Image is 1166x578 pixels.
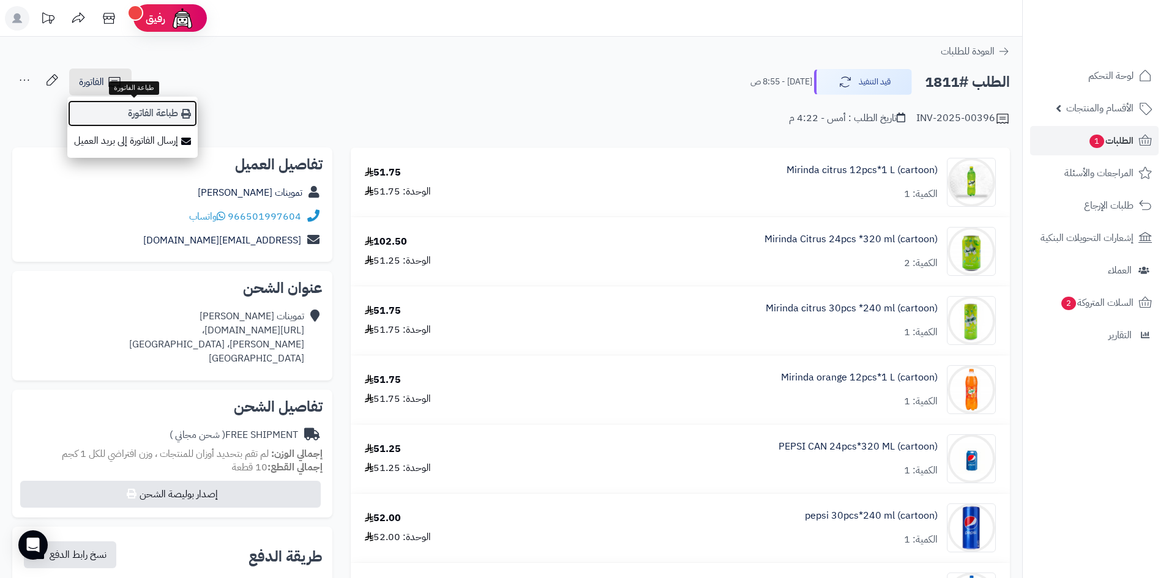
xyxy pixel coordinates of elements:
[1108,262,1132,279] span: العملاء
[781,371,938,385] a: Mirinda orange 12pcs*1 L (cartoon)
[143,233,301,248] a: [EMAIL_ADDRESS][DOMAIN_NAME]
[1041,229,1134,246] span: إشعارات التحويلات البنكية
[22,399,323,414] h2: تفاصيل الشحن
[69,69,132,95] a: الفاتورة
[947,434,995,483] img: 1747594214-F4N7I6ut4KxqCwKXuHIyEbecxLiH4Cwr-90x90.jpg
[129,309,304,365] div: تموينات [PERSON_NAME] [URL][DOMAIN_NAME]، [PERSON_NAME]، [GEOGRAPHIC_DATA] [GEOGRAPHIC_DATA]
[1108,327,1132,344] span: التقارير
[1088,67,1134,84] span: لوحة التحكم
[1088,132,1134,149] span: الطلبات
[1030,126,1159,155] a: الطلبات1
[1084,197,1134,214] span: طلبات الإرجاع
[50,547,107,562] span: نسخ رابط الدفع
[1066,100,1134,117] span: الأقسام والمنتجات
[779,440,938,454] a: PEPSI CAN 24pcs*320 ML (cartoon)
[232,460,323,475] small: 10 قطعة
[947,296,995,345] img: 1747566616-1481083d-48b6-4b0f-b89f-c8f09a39-90x90.jpg
[365,511,401,525] div: 52.00
[22,157,323,172] h2: تفاصيل العميل
[365,461,431,475] div: الوحدة: 51.25
[249,549,323,564] h2: طريقة الدفع
[67,127,198,155] a: إرسال الفاتورة إلى بريد العميل
[365,530,431,544] div: الوحدة: 52.00
[24,541,116,568] button: نسخ رابط الدفع
[365,254,431,268] div: الوحدة: 51.25
[32,6,63,34] a: تحديثات المنصة
[146,11,165,26] span: رفيق
[170,428,298,442] div: FREE SHIPMENT
[1030,191,1159,220] a: طلبات الإرجاع
[79,75,104,89] span: الفاتورة
[789,111,905,125] div: تاريخ الطلب : أمس - 4:22 م
[904,325,938,339] div: الكمية: 1
[947,227,995,276] img: 1747566452-bf88d184-d280-4ea7-9331-9e3669ef-90x90.jpg
[947,365,995,414] img: 1747574948-012000802850_1-90x90.jpg
[904,395,938,409] div: الكمية: 1
[62,446,269,461] span: لم تقم بتحديد أوزان للمنتجات ، وزن افتراضي للكل 1 كجم
[750,76,812,88] small: [DATE] - 8:55 ص
[787,163,938,177] a: Mirinda citrus 12pcs*1 L (cartoon)
[22,281,323,295] h2: عنوان الشحن
[904,533,938,547] div: الكمية: 1
[814,69,912,95] button: قيد التنفيذ
[228,209,301,224] a: 966501997604
[170,6,195,31] img: ai-face.png
[365,373,401,387] div: 51.75
[1061,297,1077,311] span: 2
[1030,223,1159,253] a: إشعارات التحويلات البنكية
[941,44,995,59] span: العودة للطلبات
[1060,294,1134,311] span: السلات المتروكة
[1030,288,1159,317] a: السلات المتروكة2
[18,530,48,560] div: Open Intercom Messenger
[916,111,1010,126] div: INV-2025-00396
[271,446,323,461] strong: إجمالي الوزن:
[805,509,938,523] a: pepsi 30pcs*240 ml (cartoon)
[365,442,401,456] div: 51.25
[20,481,321,508] button: إصدار بوليصة الشحن
[904,464,938,478] div: الكمية: 1
[365,166,401,180] div: 51.75
[365,392,431,406] div: الوحدة: 51.75
[67,100,198,127] a: طباعة الفاتورة
[267,460,323,475] strong: إجمالي القطع:
[766,302,938,316] a: Mirinda citrus 30pcs *240 ml (cartoon)
[189,209,225,224] a: واتساب
[904,256,938,270] div: الكمية: 2
[947,503,995,552] img: 1747594376-51AM5ZU19WL._AC_SL1500-90x90.jpg
[198,185,302,200] a: تموينات [PERSON_NAME]
[1030,320,1159,350] a: التقارير
[947,158,995,207] img: 1747566256-XP8G23evkchGmxKUr8YaGb2gsq2hZno4-90x90.jpg
[1030,256,1159,285] a: العملاء
[1030,61,1159,91] a: لوحة التحكم
[1030,158,1159,188] a: المراجعات والأسئلة
[365,304,401,318] div: 51.75
[904,187,938,201] div: الكمية: 1
[109,81,159,95] div: طباعة الفاتورة
[170,428,225,442] span: ( شحن مجاني )
[365,323,431,337] div: الوحدة: 51.75
[1083,27,1154,53] img: logo-2.png
[365,235,407,249] div: 102.50
[764,232,938,246] a: Mirinda Citrus 24pcs *320 ml (cartoon)
[941,44,1010,59] a: العودة للطلبات
[1089,135,1105,149] span: 1
[1064,165,1134,182] span: المراجعات والأسئلة
[365,185,431,199] div: الوحدة: 51.75
[925,70,1010,95] h2: الطلب #1811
